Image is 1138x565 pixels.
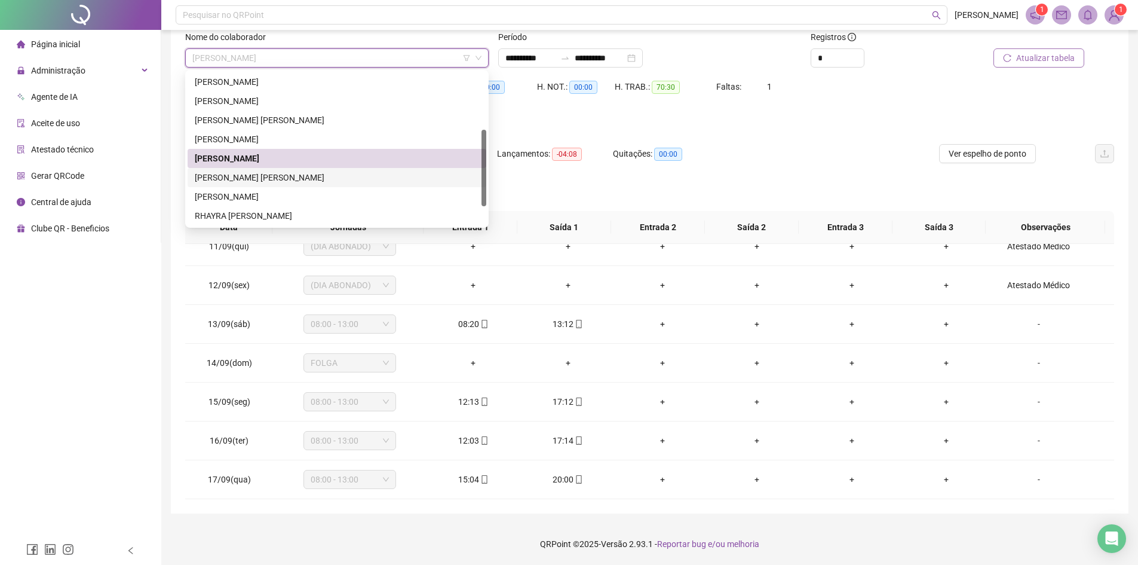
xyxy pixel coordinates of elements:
span: linkedin [44,543,56,555]
button: Ver espelho de ponto [939,144,1036,163]
span: Versão [601,539,627,549]
span: facebook [26,543,38,555]
div: MICAELE PEREIRA DE SOUZA [188,187,486,206]
span: Clube QR - Beneficios [31,224,109,233]
span: Atestado técnico [31,145,94,154]
span: 08:00 - 13:00 [311,393,389,411]
span: reload [1003,54,1011,62]
div: HE 3: [459,80,537,94]
th: Saída 2 [705,211,799,244]
span: Atualizar tabela [1016,51,1075,65]
span: 70:30 [652,81,680,94]
span: bell [1082,10,1093,20]
span: 00:00 [569,81,597,94]
span: 00:00 [477,81,505,94]
span: Central de ajuda [31,197,91,207]
span: [PERSON_NAME] [955,8,1019,22]
span: Gerar QRCode [31,171,84,181]
span: down [475,54,482,62]
sup: 1 [1036,4,1048,16]
span: 08:00 - 13:00 [311,315,389,333]
div: LIVIA DE AMORIM SILVA INACIO [188,111,486,130]
div: MARIA EDUARDA MACIEL ROCHA [188,168,486,187]
span: LUIS FERNANDO SILVA PASSOS [192,49,481,67]
span: info-circle [17,198,25,206]
span: 11/09(qui) [209,242,249,251]
div: LIVIA SILVA PASSOS [188,130,486,149]
span: Aceite de uso [31,118,80,128]
span: -04:08 [552,148,582,161]
span: 00:00 [654,148,682,161]
span: 17/09(qua) [208,475,251,484]
span: 13/09(sáb) [208,319,250,329]
span: (DIA ABONADO) [311,276,389,294]
label: Nome do colaborador [185,30,274,44]
span: 16/09(ter) [210,436,249,445]
span: notification [1030,10,1041,20]
div: [PERSON_NAME] [195,152,479,165]
label: Período [498,30,535,44]
div: [PERSON_NAME] [195,75,479,88]
th: Entrada 2 [611,211,705,244]
button: Atualizar tabela [993,48,1084,68]
div: JAQUELINE ROCHA DA SILVA [188,72,486,91]
sup: Atualize o seu contato no menu Meus Dados [1115,4,1127,16]
th: Entrada 3 [799,211,892,244]
span: 08:00 - 13:00 [311,432,389,450]
div: H. NOT.: [537,80,615,94]
span: to [560,53,570,63]
div: Open Intercom Messenger [1097,524,1126,553]
span: solution [17,145,25,154]
span: 14/09(dom) [207,358,252,368]
div: RHAYRA VICTÓRIA LAMEIRA FARIA [188,206,486,225]
span: home [17,40,25,48]
div: LUIS FERNANDO SILVA PASSOS [188,149,486,168]
span: gift [17,224,25,233]
span: mail [1056,10,1067,20]
span: Registros [811,30,856,44]
span: audit [17,119,25,127]
span: swap-right [560,53,570,63]
div: Lançamentos: [497,147,613,161]
div: [PERSON_NAME] [195,94,479,108]
div: H. TRAB.: [615,80,716,94]
span: Página inicial [31,39,80,49]
span: Observações [995,221,1096,234]
span: search [932,11,941,20]
div: [PERSON_NAME] [195,133,479,146]
div: [PERSON_NAME] [PERSON_NAME] [195,114,479,127]
span: 12/09(sex) [208,280,250,290]
span: Faltas: [716,82,743,91]
th: Data [185,211,272,244]
th: Saída 1 [517,211,611,244]
div: [PERSON_NAME] [195,190,479,203]
th: Saída 3 [892,211,986,244]
div: KARYNA PEREIRA DA COSTA [188,91,486,111]
div: RHAYRA [PERSON_NAME] [195,209,479,222]
span: Ver espelho de ponto [949,147,1026,160]
span: FOLGA [311,354,389,372]
span: 1 [1119,5,1123,14]
footer: QRPoint © 2025 - 2.93.1 - [161,523,1138,565]
span: lock [17,66,25,75]
span: 15/09(seg) [208,397,250,407]
div: [PERSON_NAME] [PERSON_NAME] [195,171,479,184]
span: instagram [62,543,74,555]
span: qrcode [17,172,25,180]
span: (DIA ABONADO) [311,237,389,255]
span: filter [463,54,470,62]
span: left [127,546,135,555]
img: 92314 [1105,6,1123,24]
span: Reportar bug e/ou melhoria [657,539,759,549]
span: 08:00 - 13:00 [311,471,389,488]
th: Observações [986,211,1105,244]
span: 1 [1040,5,1044,14]
div: Quitações: [613,147,729,161]
span: Agente de IA [31,92,78,102]
span: info-circle [848,33,856,41]
span: Administração [31,66,85,75]
span: 1 [767,82,772,91]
